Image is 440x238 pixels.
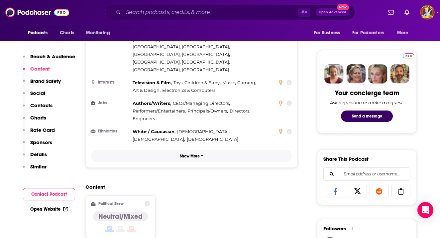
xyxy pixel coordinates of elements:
span: Charts [60,28,74,38]
button: Contact Podcast [23,188,75,200]
span: Authors/Writers [133,101,170,106]
img: Jon Profile [390,64,409,84]
span: Music [222,80,235,85]
img: Podchaser Pro [403,53,414,59]
button: Send a message [341,111,393,122]
span: , [133,51,230,58]
button: open menu [81,27,118,39]
a: Charts [55,27,78,39]
span: , [133,128,175,135]
span: , [237,79,256,87]
h3: Share This Podcast [323,156,369,162]
span: Directors [230,108,249,114]
div: Ask a question or make a request. [330,100,404,105]
span: Open Advanced [319,11,346,14]
span: [DEMOGRAPHIC_DATA] [177,129,229,134]
button: Charts [23,115,46,127]
span: Logged in as JimCummingspod [420,5,435,20]
span: , [133,87,161,94]
p: Details [30,151,47,157]
p: Rate Card [30,127,55,133]
button: open menu [309,27,348,39]
h2: Content [85,184,292,190]
img: Barbara Profile [346,64,366,84]
p: Brand Safety [30,78,61,84]
button: Open AdvancedNew [316,8,349,16]
span: For Business [314,28,340,38]
a: Share on Facebook [326,185,345,197]
span: Followers [323,225,346,232]
h3: Jobs [91,101,130,105]
span: , [187,107,228,115]
p: Similar [30,163,47,170]
span: [GEOGRAPHIC_DATA], [GEOGRAPHIC_DATA] [133,67,229,72]
p: Show More [180,154,200,158]
span: Podcasts [28,28,48,38]
span: New [337,4,349,10]
p: Sponsors [30,139,52,145]
span: , [133,107,186,115]
span: , [133,79,172,87]
a: Show notifications dropdown [385,7,396,18]
div: Open Intercom Messenger [417,202,433,218]
a: Pro website [403,52,414,59]
span: [DEMOGRAPHIC_DATA] [187,136,238,142]
span: Toys, Children & Baby [173,80,220,85]
h2: Political Skew [98,201,124,206]
button: Contacts [23,102,53,115]
span: , [173,79,221,87]
span: Monitoring [86,28,110,38]
span: , [230,107,250,115]
button: Brand Safety [23,78,61,90]
span: Engineers [133,116,155,121]
span: Art & Design [133,88,160,93]
span: [DEMOGRAPHIC_DATA] [133,136,184,142]
a: Share on X/Twitter [348,185,367,197]
button: Show profile menu [420,5,435,20]
div: Your concierge team [335,89,399,97]
p: Charts [30,115,46,121]
button: open menu [392,27,417,39]
span: Electronics & Computers [162,88,215,93]
span: For Podcasters [352,28,384,38]
span: ⌘ K [298,8,310,17]
p: Reach & Audience [30,53,75,60]
button: Rate Card [23,127,55,139]
a: Show notifications dropdown [402,7,412,18]
a: Open Website [30,206,68,212]
span: Television & Film [133,80,171,85]
button: Sponsors [23,139,52,151]
span: CEOs/Managing Directors [173,101,229,106]
a: Copy Link [391,185,411,197]
span: , [133,43,230,51]
button: Show More [91,150,292,162]
input: Search podcasts, credits, & more... [123,7,298,18]
input: Email address or username... [329,168,405,180]
span: [GEOGRAPHIC_DATA], [GEOGRAPHIC_DATA] [133,44,229,49]
img: Jules Profile [368,64,387,84]
button: open menu [348,27,394,39]
span: Principals/Owners [187,108,227,114]
a: Share on Reddit [370,185,389,197]
h4: Neutral/Mixed [98,212,143,221]
span: , [173,100,230,107]
span: Performers/Entertainers [133,108,185,114]
button: Social [23,90,45,102]
span: , [133,135,185,143]
span: More [397,28,408,38]
button: Similar [23,163,47,176]
span: , [133,100,171,107]
span: , [222,79,236,87]
h3: Ethnicities [91,129,130,133]
a: Podchaser - Follow, Share and Rate Podcasts [5,6,69,19]
p: Contacts [30,102,53,109]
span: , [177,128,230,135]
span: [GEOGRAPHIC_DATA], [GEOGRAPHIC_DATA] [133,52,229,57]
button: open menu [23,27,56,39]
button: Details [23,151,47,163]
span: White / Caucasian [133,129,174,134]
p: Social [30,90,45,96]
span: [US_STATE], [GEOGRAPHIC_DATA] [133,36,206,42]
img: User Profile [420,5,435,20]
div: Search podcasts, credits, & more... [105,5,355,20]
